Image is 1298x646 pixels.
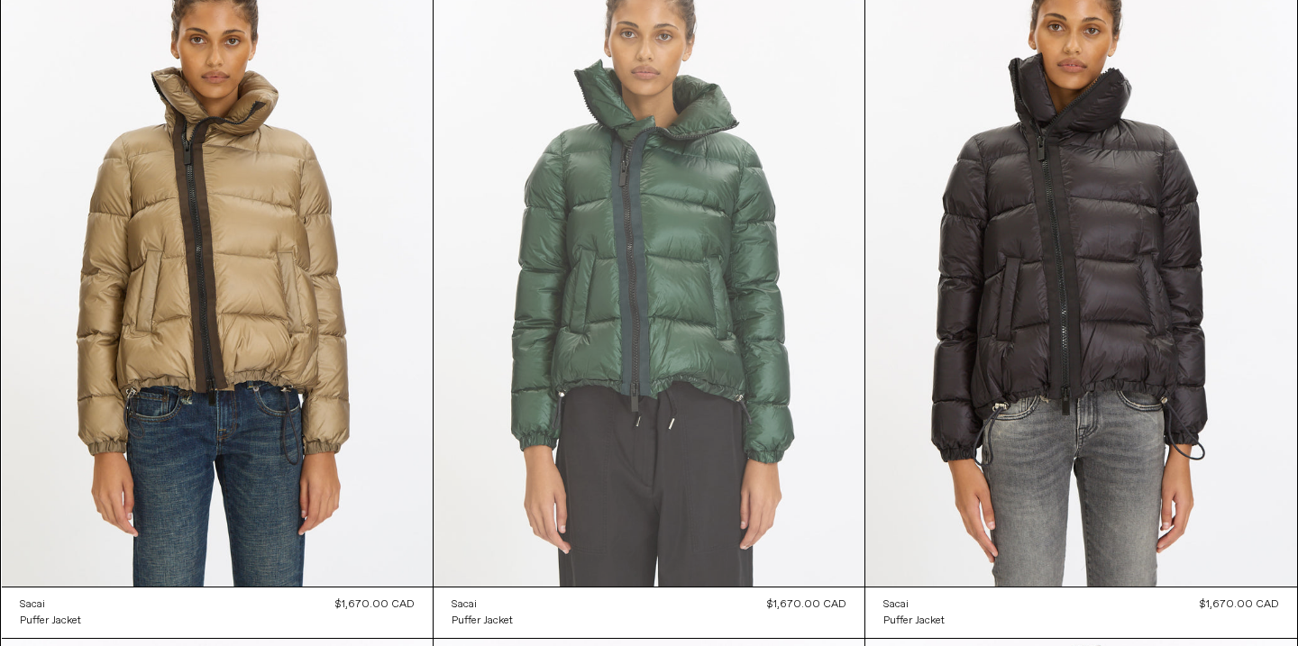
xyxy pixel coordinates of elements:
div: $1,670.00 CAD [1200,596,1279,613]
a: Sacai [883,596,945,613]
div: Puffer Jacket [452,614,513,629]
a: Sacai [452,596,513,613]
a: Sacai [20,596,81,613]
a: Puffer Jacket [452,613,513,629]
div: Puffer Jacket [20,614,81,629]
div: Sacai [883,597,909,613]
a: Puffer Jacket [20,613,81,629]
div: $1,670.00 CAD [767,596,846,613]
div: $1,670.00 CAD [335,596,415,613]
div: Puffer Jacket [883,614,945,629]
div: Sacai [20,597,45,613]
div: Sacai [452,597,477,613]
a: Puffer Jacket [883,613,945,629]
